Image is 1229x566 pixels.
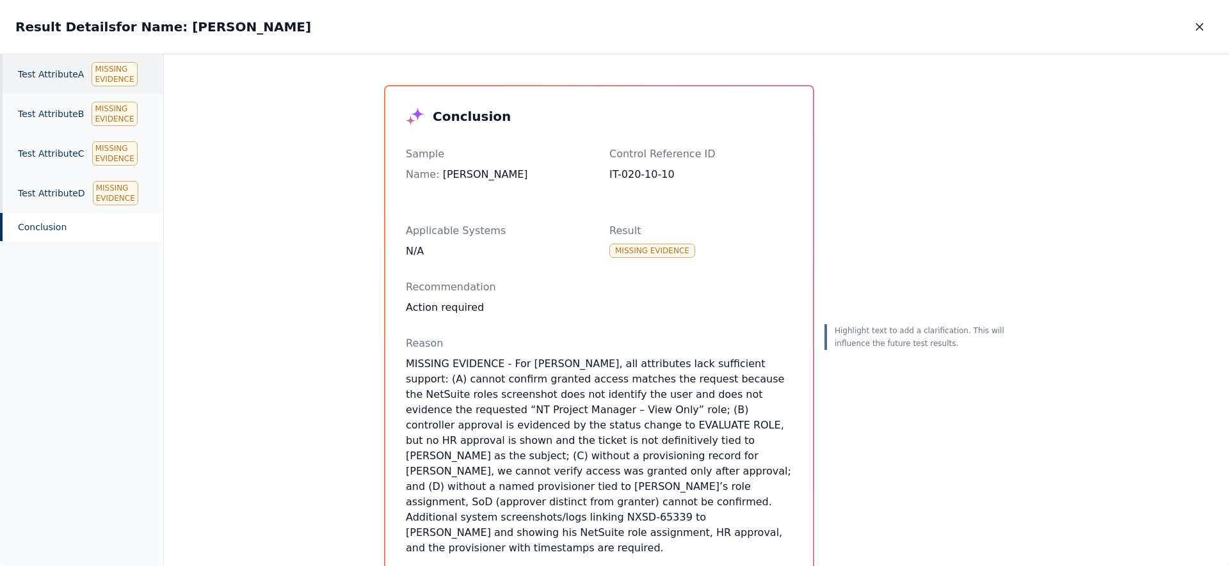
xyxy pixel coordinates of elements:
div: [PERSON_NAME] [406,167,589,182]
div: Missing Evidence [609,244,695,258]
span: Name : [406,168,440,180]
p: MISSING EVIDENCE - For [PERSON_NAME], all attributes lack sufficient support: (A) cannot confirm ... [406,356,792,556]
p: Reason [406,336,792,351]
p: Applicable Systems [406,223,589,239]
h3: Conclusion [433,107,511,125]
p: Highlight text to add a clarification. This will influence the future test results. [835,324,1009,350]
p: Control Reference ID [609,146,792,162]
div: IT-020-10-10 [609,167,792,182]
div: Missing Evidence [92,141,138,166]
p: Sample [406,146,589,162]
p: Recommendation [406,279,792,295]
h2: Result Details for Name: [PERSON_NAME] [15,18,311,36]
div: Missing Evidence [92,102,137,126]
div: Action required [406,300,792,315]
div: Missing Evidence [92,62,137,86]
div: N/A [406,244,589,259]
div: Missing Evidence [93,181,138,205]
p: Result [609,223,792,239]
